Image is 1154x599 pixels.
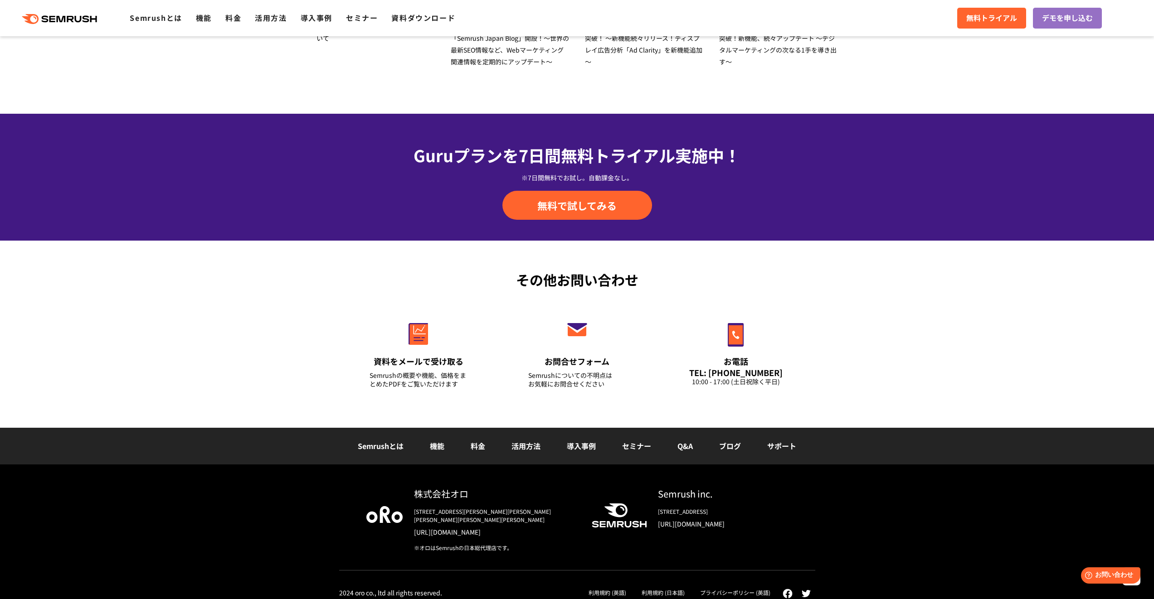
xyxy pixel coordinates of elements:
[451,22,569,66] span: Semrushの新オウンドメディア 「Semrush Japan Blog」開設！～世界の最新SEO情報など、Webマーケティング関連情報を定期的にアップデート～
[1033,8,1102,29] a: デモを申し込む
[642,589,685,596] a: 利用規約 (日本語)
[339,270,815,290] div: その他お問い合わせ
[358,440,404,451] a: Semrushとは
[719,440,741,451] a: ブログ
[471,440,485,451] a: 料金
[567,440,596,451] a: 導入事例
[537,198,617,212] span: 無料で試してみる
[589,589,626,596] a: 利用規約 (英語)
[370,371,467,388] div: Semrushの概要や機能、価格をまとめたPDFをご覧いただけます
[414,487,577,500] div: 株式会社オロ
[414,544,577,552] div: ※オロはSemrushの日本総代理店です。
[414,527,577,536] a: [URL][DOMAIN_NAME]
[700,589,770,596] a: プライバシーポリシー (英語)
[414,507,577,524] div: [STREET_ADDRESS][PERSON_NAME][PERSON_NAME][PERSON_NAME][PERSON_NAME][PERSON_NAME]
[966,12,1017,24] span: 無料トライアル
[130,12,182,23] a: Semrushとは
[687,356,785,367] div: お電話
[339,589,442,597] div: 2024 oro co., ltd all rights reserved.
[687,367,785,377] div: TEL: [PHONE_NUMBER]
[225,12,241,23] a: 料金
[658,507,788,516] div: [STREET_ADDRESS]
[957,8,1026,29] a: 無料トライアル
[528,371,626,388] div: Semrushについての不明点は お気軽にお問合せください
[528,356,626,367] div: お問合せフォーム
[658,487,788,500] div: Semrush inc.
[366,506,403,522] img: oro company
[370,356,467,367] div: 資料をメールで受け取る
[1042,12,1093,24] span: デモを申し込む
[316,22,433,43] span: Semrush の登録国外事業者への登録について
[351,304,487,400] a: 資料をメールで受け取る Semrushの概要や機能、価格をまとめたPDFをご覧いただけます
[391,12,455,23] a: 資料ダウンロード
[622,440,651,451] a: セミナー
[1073,564,1144,589] iframe: Help widget launcher
[196,12,212,23] a: 機能
[339,143,815,167] div: Guruプランを7日間
[719,22,837,66] span: 『Semrush』国内利用アカウント7,000突破！新機能、続々アップデート ～デジタルマーケティングの次なる1手を導き出す～
[509,304,645,400] a: お問合せフォーム Semrushについての不明点はお気軽にお問合せください
[658,519,788,528] a: [URL][DOMAIN_NAME]
[339,173,815,182] div: ※7日間無料でお試し。自動課金なし。
[346,12,378,23] a: セミナー
[502,191,652,220] a: 無料で試してみる
[255,12,287,23] a: 活用方法
[802,590,811,597] img: twitter
[687,377,785,386] div: 10:00 - 17:00 (土日祝除く平日)
[561,143,740,167] span: 無料トライアル実施中！
[511,440,540,451] a: 活用方法
[783,589,793,599] img: facebook
[677,440,693,451] a: Q&A
[301,12,332,23] a: 導入事例
[585,22,702,66] span: 「Semrush」国内登録アカウント10,000突破！ ～新機能続々リリース！ディスプレイ広告分析「Ad Clarity」を新機能追加～
[430,440,444,451] a: 機能
[767,440,796,451] a: サポート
